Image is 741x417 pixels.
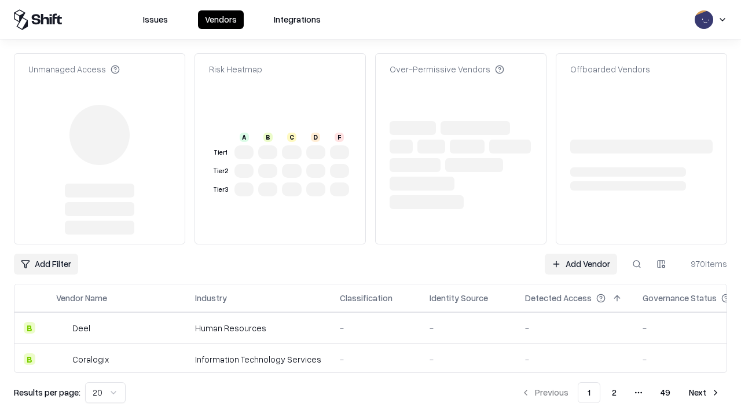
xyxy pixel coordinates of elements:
button: Vendors [198,10,244,29]
div: B [263,133,273,142]
button: Issues [136,10,175,29]
div: - [340,353,411,365]
div: - [525,322,624,334]
div: Coralogix [72,353,109,365]
button: Next [682,382,727,403]
button: Integrations [267,10,328,29]
div: Tier 1 [211,148,230,158]
div: Offboarded Vendors [570,63,650,75]
button: 2 [603,382,626,403]
img: Coralogix [56,353,68,365]
div: Over-Permissive Vendors [390,63,504,75]
div: - [340,322,411,334]
img: Deel [56,322,68,334]
div: F [335,133,344,142]
div: Vendor Name [56,292,107,304]
div: Industry [195,292,227,304]
div: Tier 3 [211,185,230,195]
div: Risk Heatmap [209,63,262,75]
a: Add Vendor [545,254,617,275]
div: Deel [72,322,90,334]
div: Detected Access [525,292,592,304]
button: 1 [578,382,600,403]
div: Information Technology Services [195,353,321,365]
div: - [430,322,507,334]
button: Add Filter [14,254,78,275]
div: Governance Status [643,292,717,304]
div: C [287,133,296,142]
div: D [311,133,320,142]
nav: pagination [514,382,727,403]
div: B [24,322,35,334]
button: 49 [651,382,680,403]
div: Unmanaged Access [28,63,120,75]
div: - [430,353,507,365]
div: Human Resources [195,322,321,334]
div: - [525,353,624,365]
div: Classification [340,292,392,304]
div: Tier 2 [211,166,230,176]
div: Identity Source [430,292,488,304]
div: A [240,133,249,142]
div: 970 items [681,258,727,270]
div: B [24,353,35,365]
p: Results per page: [14,386,80,398]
